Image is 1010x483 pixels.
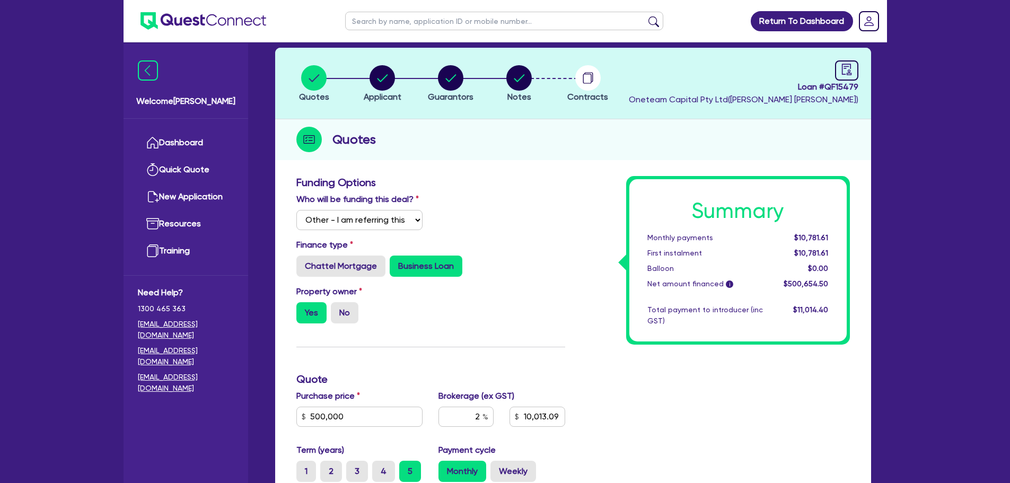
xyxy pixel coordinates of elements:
[427,65,474,104] button: Guarantors
[855,7,883,35] a: Dropdown toggle
[345,12,663,30] input: Search by name, application ID or mobile number...
[296,285,362,298] label: Property owner
[751,11,853,31] a: Return To Dashboard
[138,183,234,210] a: New Application
[296,193,419,206] label: Who will be funding this deal?
[296,256,385,277] label: Chattel Mortgage
[639,278,771,289] div: Net amount financed
[138,238,234,265] a: Training
[138,345,234,367] a: [EMAIL_ADDRESS][DOMAIN_NAME]
[507,92,531,102] span: Notes
[296,239,353,251] label: Finance type
[296,390,360,402] label: Purchase price
[320,461,342,482] label: 2
[438,390,514,402] label: Brokerage (ex GST)
[332,130,376,149] h2: Quotes
[364,92,401,102] span: Applicant
[296,444,344,456] label: Term (years)
[438,461,486,482] label: Monthly
[146,190,159,203] img: new-application
[138,319,234,341] a: [EMAIL_ADDRESS][DOMAIN_NAME]
[296,127,322,152] img: step-icon
[140,12,266,30] img: quest-connect-logo-blue
[639,263,771,274] div: Balloon
[841,64,853,75] span: audit
[299,92,329,102] span: Quotes
[639,232,771,243] div: Monthly payments
[138,303,234,314] span: 1300 465 363
[138,372,234,394] a: [EMAIL_ADDRESS][DOMAIN_NAME]
[784,279,828,288] span: $500,654.50
[629,94,858,104] span: Oneteam Capital Pty Ltd ( [PERSON_NAME] [PERSON_NAME] )
[296,302,327,323] label: Yes
[138,60,158,81] img: icon-menu-close
[372,461,395,482] label: 4
[296,373,565,385] h3: Quote
[296,176,565,189] h3: Funding Options
[438,444,496,456] label: Payment cycle
[506,65,532,104] button: Notes
[399,461,421,482] label: 5
[808,264,828,273] span: $0.00
[146,163,159,176] img: quick-quote
[794,249,828,257] span: $10,781.61
[639,304,771,327] div: Total payment to introducer (inc GST)
[331,302,358,323] label: No
[138,286,234,299] span: Need Help?
[567,65,609,104] button: Contracts
[793,305,828,314] span: $11,014.40
[363,65,402,104] button: Applicant
[146,217,159,230] img: resources
[298,65,330,104] button: Quotes
[138,210,234,238] a: Resources
[136,95,235,108] span: Welcome [PERSON_NAME]
[138,129,234,156] a: Dashboard
[490,461,536,482] label: Weekly
[146,244,159,257] img: training
[428,92,473,102] span: Guarantors
[647,198,829,224] h1: Summary
[794,233,828,242] span: $10,781.61
[639,248,771,259] div: First instalment
[629,81,858,93] span: Loan # QF15479
[346,461,368,482] label: 3
[390,256,462,277] label: Business Loan
[726,280,733,288] span: i
[296,461,316,482] label: 1
[567,92,608,102] span: Contracts
[138,156,234,183] a: Quick Quote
